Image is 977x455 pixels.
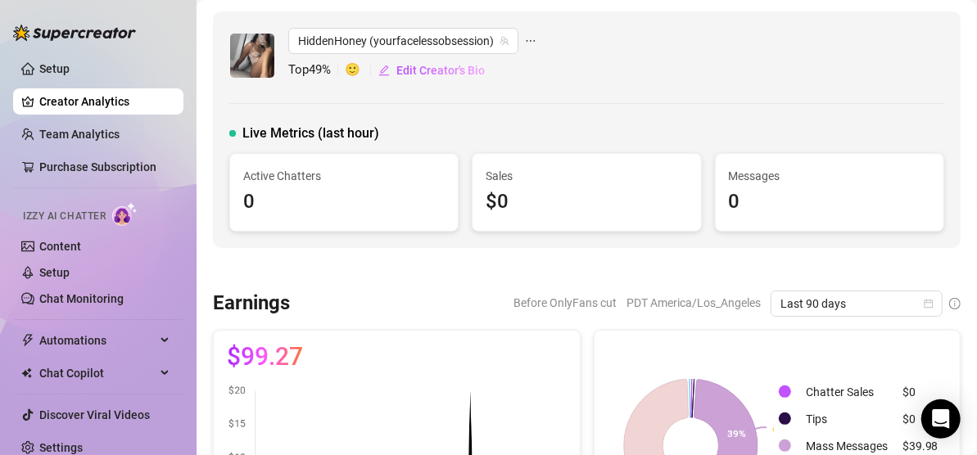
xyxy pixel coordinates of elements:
span: $99.27 [227,344,303,370]
a: Content [39,240,81,253]
span: Active Chatters [243,167,445,185]
span: Automations [39,327,156,354]
a: Team Analytics [39,128,120,141]
span: Chat Copilot [39,360,156,386]
span: thunderbolt [21,334,34,347]
td: Tips [799,406,894,431]
img: Chat Copilot [21,367,32,379]
img: HiddenHoney [230,34,274,78]
h3: Earnings [213,291,290,317]
span: Sales [486,167,687,185]
span: Live Metrics (last hour) [242,124,379,143]
div: 0 [243,187,445,218]
div: $0 [902,383,939,401]
span: Last 90 days [780,291,933,316]
span: calendar [924,299,934,309]
a: Purchase Subscription [39,160,156,173]
span: 🙂 [345,61,378,80]
span: Before OnlyFans cut [513,291,617,315]
img: AI Chatter [112,202,138,226]
a: Setup [39,266,70,279]
div: 0 [729,187,930,218]
span: ellipsis [525,28,536,54]
a: Creator Analytics [39,88,170,115]
span: info-circle [949,298,961,309]
span: team [500,36,509,46]
span: Edit Creator's Bio [396,64,485,77]
a: Chat Monitoring [39,292,124,305]
a: Settings [39,441,83,454]
span: Izzy AI Chatter [23,209,106,224]
div: Open Intercom Messenger [921,399,961,439]
div: $39.98 [902,437,939,455]
span: HiddenHoney (yourfacelessobsession) [298,29,509,53]
div: $0 [902,410,939,428]
span: Top 49 % [288,61,345,80]
a: Setup [39,62,70,75]
span: PDT America/Los_Angeles [626,291,761,315]
span: edit [378,65,390,76]
button: Edit Creator's Bio [378,57,486,83]
img: logo-BBDzfeDw.svg [13,25,136,41]
div: $0 [486,187,687,218]
a: Discover Viral Videos [39,408,150,421]
td: Chatter Sales [799,379,894,404]
span: Messages [729,167,930,185]
text: 💰 [771,421,784,433]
